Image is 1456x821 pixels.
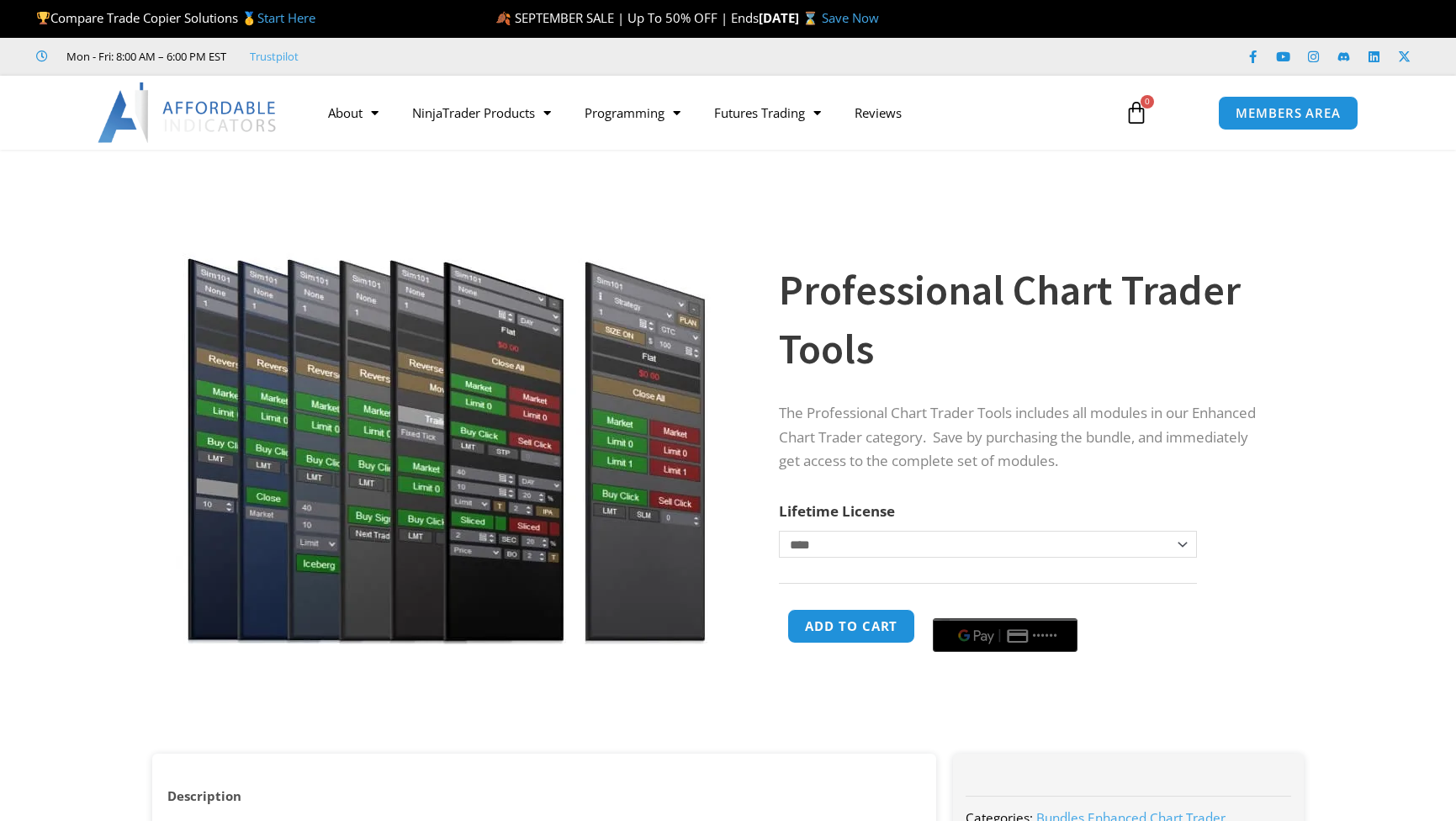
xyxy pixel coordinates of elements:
[779,261,1270,379] h1: Professional Chart Trader Tools
[1218,96,1358,130] a: MEMBERS AREA
[98,82,278,143] img: LogoAI | Affordable Indicators – NinjaTrader
[1141,95,1154,109] span: 0
[176,179,717,644] img: ProfessionalToolsBundlePage | Affordable Indicators – NinjaTrader
[250,46,299,66] a: Trustpilot
[1236,107,1341,119] span: MEMBERS AREA
[395,93,568,132] a: NinjaTrader Products
[933,618,1077,652] button: Buy with GPay
[152,780,257,813] a: Description
[36,9,315,26] span: Compare Trade Copier Solutions 🥇
[822,9,879,26] a: Save Now
[62,46,226,66] span: Mon - Fri: 8:00 AM – 6:00 PM EST
[779,501,895,521] label: Lifetime License
[838,93,919,132] a: Reviews
[779,401,1270,474] p: The Professional Chart Trader Tools includes all modules in our Enhanced Chart Trader category. S...
[759,9,822,26] strong: [DATE] ⌛
[697,93,838,132] a: Futures Trading
[311,93,1105,132] nav: Menu
[37,12,50,24] img: 🏆
[787,609,915,644] button: Add to cart
[1033,630,1058,642] text: ••••••
[929,606,1081,608] iframe: Secure payment input frame
[568,93,697,132] a: Programming
[311,93,395,132] a: About
[1099,88,1173,137] a: 0
[495,9,759,26] span: 🍂 SEPTEMBER SALE | Up To 50% OFF | Ends
[257,9,315,26] a: Start Here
